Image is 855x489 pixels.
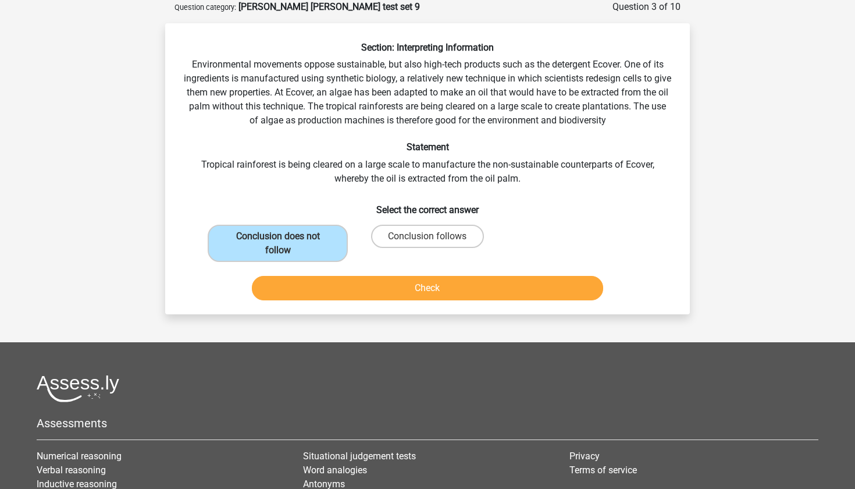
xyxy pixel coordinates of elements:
[37,375,119,402] img: Assessly logo
[569,465,637,476] a: Terms of service
[303,465,367,476] a: Word analogies
[170,42,685,305] div: Environmental movements oppose sustainable, but also high-tech products such as the detergent Eco...
[37,465,106,476] a: Verbal reasoning
[184,195,671,215] h6: Select the correct answer
[208,225,348,262] label: Conclusion does not follow
[252,276,604,300] button: Check
[37,451,122,462] a: Numerical reasoning
[238,1,420,12] strong: [PERSON_NAME] [PERSON_NAME] test set 9
[184,141,671,153] h6: Statement
[184,42,671,53] h6: Section: Interpreting Information
[303,451,416,462] a: Situational judgement tests
[174,3,236,12] small: Question category:
[37,416,818,430] h5: Assessments
[371,225,483,248] label: Conclusion follows
[569,451,600,462] a: Privacy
